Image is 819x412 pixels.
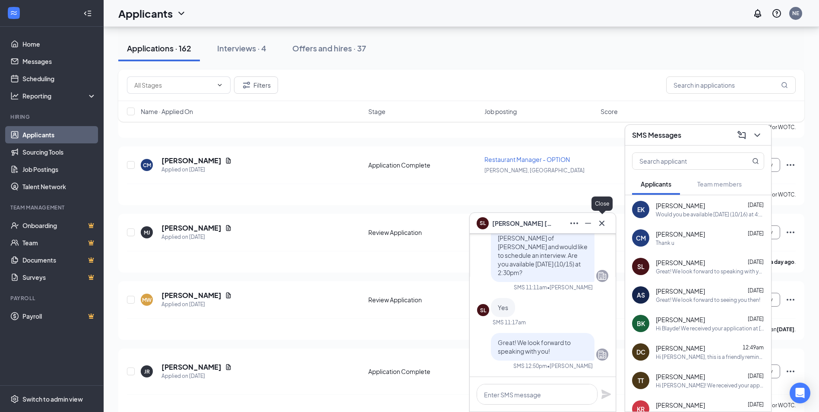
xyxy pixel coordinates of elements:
[632,130,681,140] h3: SMS Messages
[22,269,96,286] a: SurveysCrown
[748,373,764,379] span: [DATE]
[480,307,486,314] div: SL
[581,216,595,230] button: Minimize
[656,239,674,247] div: Thank u
[656,372,705,381] span: [PERSON_NAME]
[176,8,187,19] svg: ChevronDown
[22,70,96,87] a: Scheduling
[656,401,705,409] span: [PERSON_NAME]
[498,339,571,355] span: Great! We look forward to speaking with you!
[22,53,96,70] a: Messages
[656,211,764,218] div: Would you be available [DATE] (10/16) at 4:30pm?
[241,80,252,90] svg: Filter
[161,362,221,372] h5: [PERSON_NAME]
[22,35,96,53] a: Home
[748,202,764,208] span: [DATE]
[637,291,645,299] div: AS
[144,368,150,375] div: JR
[161,372,232,380] div: Applied on [DATE]
[601,107,618,116] span: Score
[22,217,96,234] a: OnboardingCrown
[597,349,607,360] svg: Company
[161,300,232,309] div: Applied on [DATE]
[161,165,232,174] div: Applied on [DATE]
[591,196,613,211] div: Close
[225,292,232,299] svg: Document
[22,178,96,195] a: Talent Network
[748,287,764,294] span: [DATE]
[514,284,547,291] div: SMS 11:11am
[748,230,764,237] span: [DATE]
[770,259,794,265] b: a day ago
[597,218,607,228] svg: Cross
[656,258,705,267] span: [PERSON_NAME]
[22,92,97,100] div: Reporting
[142,296,152,304] div: MW
[10,395,19,403] svg: Settings
[656,296,760,304] div: Great! We look forward to seeing you then!
[748,316,764,322] span: [DATE]
[636,348,645,356] div: DC
[743,344,764,351] span: 12:49am
[22,395,83,403] div: Switch to admin view
[10,295,95,302] div: Payroll
[737,130,747,140] svg: ComposeMessage
[144,229,150,236] div: MJ
[161,156,221,165] h5: [PERSON_NAME]
[785,160,796,170] svg: Ellipses
[735,128,749,142] button: ComposeMessage
[656,325,764,332] div: Hi Blayde! We received your application at [PERSON_NAME] of [PERSON_NAME] and would like to sched...
[493,319,526,326] div: SMS 11:17am
[569,218,579,228] svg: Ellipses
[601,389,611,399] svg: Plane
[498,304,508,311] span: Yes
[656,344,705,352] span: [PERSON_NAME]
[161,223,221,233] h5: [PERSON_NAME]
[547,362,593,370] span: • [PERSON_NAME]
[225,157,232,164] svg: Document
[785,295,796,305] svg: Ellipses
[492,219,553,228] span: [PERSON_NAME] [PERSON_NAME]
[547,284,593,291] span: • [PERSON_NAME]
[513,362,547,370] div: SMS 12:50pm
[792,10,799,17] div: NE
[567,216,581,230] button: Ellipses
[637,262,645,271] div: SL
[656,268,764,275] div: Great! We look forward to speaking with you!
[10,204,95,211] div: Team Management
[638,376,644,385] div: TT
[484,107,517,116] span: Job posting
[225,364,232,371] svg: Document
[785,227,796,238] svg: Ellipses
[484,155,570,163] span: Restaurant Manager - OPTION
[127,43,191,54] div: Applications · 162
[752,158,759,165] svg: MagnifyingGlass
[785,366,796,377] svg: Ellipses
[141,107,193,116] span: Name · Applied On
[632,153,735,169] input: Search applicant
[637,319,645,328] div: BK
[597,271,607,281] svg: Company
[656,287,705,295] span: [PERSON_NAME]
[656,382,764,389] div: Hi [PERSON_NAME]! We received your application at [PERSON_NAME] of [PERSON_NAME] and would like t...
[636,234,646,242] div: CM
[368,107,386,116] span: Stage
[772,8,782,19] svg: QuestionInfo
[781,82,788,89] svg: MagnifyingGlass
[750,128,764,142] button: ChevronDown
[777,326,794,333] b: [DATE]
[790,383,810,403] div: Open Intercom Messenger
[656,201,705,210] span: [PERSON_NAME]
[22,126,96,143] a: Applicants
[217,43,266,54] div: Interviews · 4
[368,367,479,376] div: Application Complete
[368,228,479,237] div: Review Application
[22,161,96,178] a: Job Postings
[368,295,479,304] div: Review Application
[22,307,96,325] a: PayrollCrown
[484,167,585,174] span: [PERSON_NAME], [GEOGRAPHIC_DATA]
[637,205,645,214] div: EK
[83,9,92,18] svg: Collapse
[292,43,366,54] div: Offers and hires · 37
